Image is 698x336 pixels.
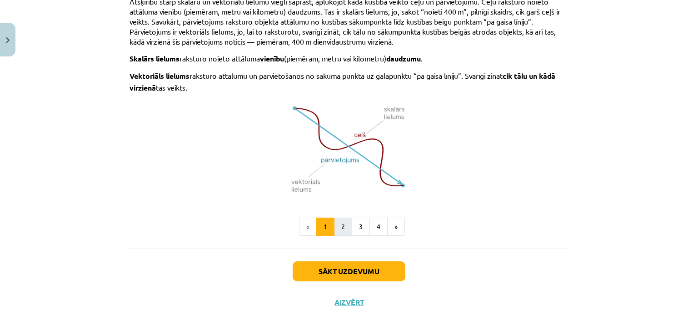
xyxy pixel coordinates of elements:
[130,218,568,236] nav: Page navigation example
[6,37,10,43] img: icon-close-lesson-0947bae3869378f0d4975bcd49f059093ad1ed9edebbc8119c70593378902aed.svg
[130,54,179,63] span: Skalārs lielums
[284,54,386,63] span: (piemēram, metru vai kilometru)
[156,83,187,92] span: tas veikts.
[421,54,423,63] span: .
[130,71,189,81] span: Vektoriāls lielums
[386,54,421,63] span: daudzumu
[179,54,260,63] span: raksturo noieto attāluma
[334,218,352,236] button: 2
[332,298,366,307] button: Aizvērt
[387,218,405,236] button: »
[293,261,405,281] button: Sākt uzdevumu
[130,7,560,46] span: m”, pilnīgi skaidrs, cik garš ceļš ir veikts. Savukārt, pārvietojums raksturo objekta attālumu no...
[316,218,334,236] button: 1
[189,71,503,80] span: raksturo attālumu un pārvietošanos no sākuma punkta uz galapunktu “pa gaisa līniju”. Svarīgi zināt
[369,218,388,236] button: 4
[260,54,284,63] span: vienību
[305,37,394,46] span: m dienvidaustrumu virzienā.
[352,218,370,236] button: 3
